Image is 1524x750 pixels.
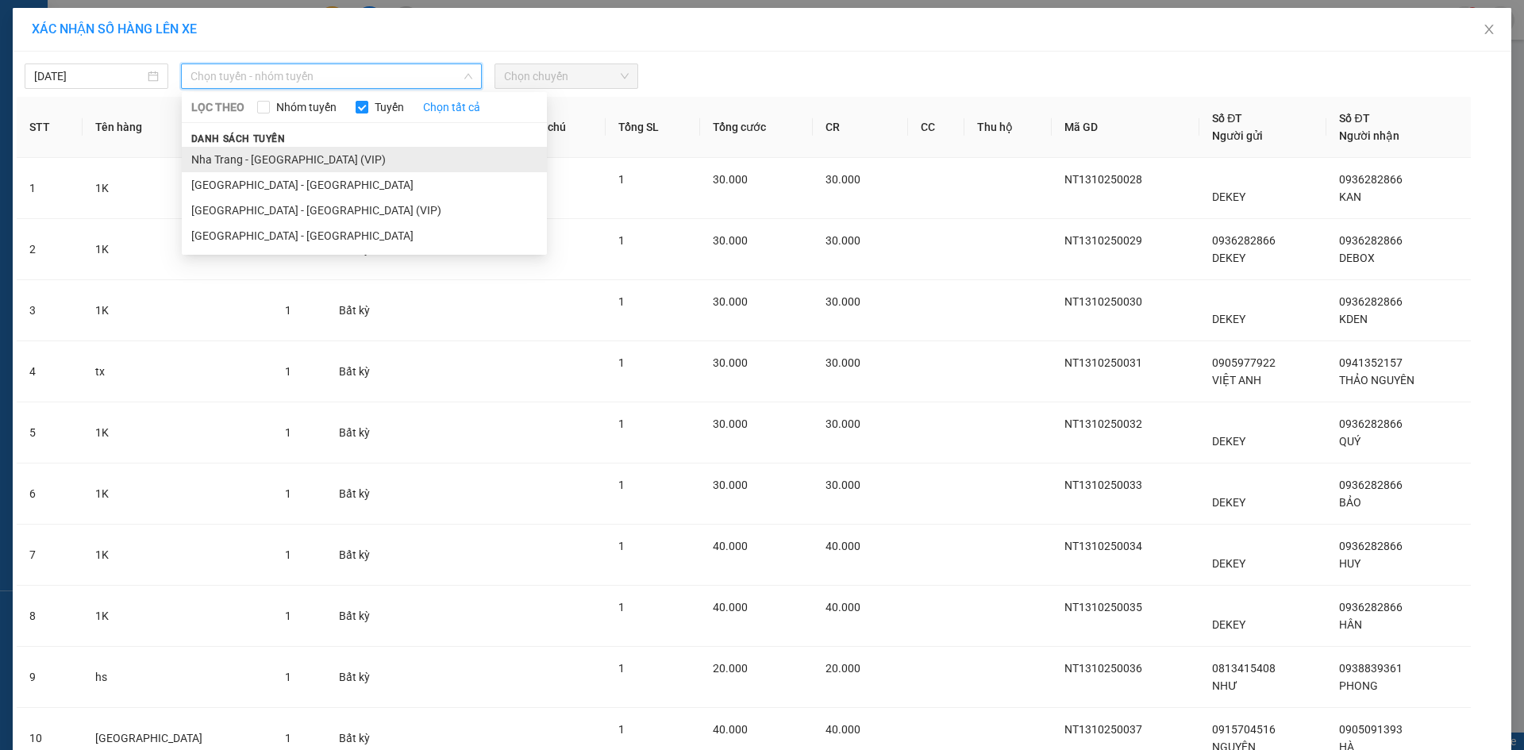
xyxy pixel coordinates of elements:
[713,417,748,430] span: 30.000
[618,356,625,369] span: 1
[17,463,83,525] td: 6
[1339,496,1361,509] span: BẢO
[1064,662,1142,675] span: NT1310250036
[1339,723,1403,736] span: 0905091393
[504,64,629,88] span: Chọn chuyến
[1339,252,1375,264] span: DEBOX
[713,662,748,675] span: 20.000
[825,662,860,675] span: 20.000
[182,172,547,198] li: [GEOGRAPHIC_DATA] - [GEOGRAPHIC_DATA]
[17,647,83,708] td: 9
[1212,112,1242,125] span: Số ĐT
[1052,97,1199,158] th: Mã GD
[1212,557,1245,570] span: DEKEY
[182,198,547,223] li: [GEOGRAPHIC_DATA] - [GEOGRAPHIC_DATA] (VIP)
[1483,23,1495,36] span: close
[1064,234,1142,247] span: NT1310250029
[1212,662,1276,675] span: 0813415408
[713,173,748,186] span: 30.000
[1212,234,1276,247] span: 0936282866
[908,97,965,158] th: CC
[1339,557,1360,570] span: HUY
[83,280,272,341] td: 1K
[285,671,291,683] span: 1
[1339,618,1362,631] span: HÂN
[17,97,83,158] th: STT
[1064,723,1142,736] span: NT1310250037
[1339,190,1361,203] span: KAN
[825,540,860,552] span: 40.000
[83,586,272,647] td: 1K
[618,601,625,613] span: 1
[1339,173,1403,186] span: 0936282866
[1212,190,1245,203] span: DEKEY
[17,158,83,219] td: 1
[825,723,860,736] span: 40.000
[1339,112,1369,125] span: Số ĐT
[1339,417,1403,430] span: 0936282866
[464,71,473,81] span: down
[17,280,83,341] td: 3
[1064,417,1142,430] span: NT1310250032
[182,147,547,172] li: Nha Trang - [GEOGRAPHIC_DATA] (VIP)
[825,234,860,247] span: 30.000
[368,98,410,116] span: Tuyến
[326,647,407,708] td: Bất kỳ
[17,525,83,586] td: 7
[17,219,83,280] td: 2
[83,341,272,402] td: tx
[83,647,272,708] td: hs
[182,223,547,248] li: [GEOGRAPHIC_DATA] - [GEOGRAPHIC_DATA]
[1064,356,1142,369] span: NT1310250031
[1064,295,1142,308] span: NT1310250030
[191,98,244,116] span: LỌC THEO
[129,23,179,125] b: BIÊN NHẬN GỬI HÀNG
[700,97,813,158] th: Tổng cước
[1212,618,1245,631] span: DEKEY
[326,341,407,402] td: Bất kỳ
[83,402,272,463] td: 1K
[825,417,860,430] span: 30.000
[1064,479,1142,491] span: NT1310250033
[1339,479,1403,491] span: 0936282866
[618,479,625,491] span: 1
[34,67,144,85] input: 13/10/2025
[326,463,407,525] td: Bất kỳ
[326,280,407,341] td: Bất kỳ
[1212,679,1237,692] span: NHƯ
[713,234,748,247] span: 30.000
[1212,496,1245,509] span: DEKEY
[825,356,860,369] span: 30.000
[1064,173,1142,186] span: NT1310250028
[1212,252,1245,264] span: DEKEY
[713,295,748,308] span: 30.000
[618,234,625,247] span: 1
[1339,601,1403,613] span: 0936282866
[1339,234,1403,247] span: 0936282866
[813,97,908,158] th: CR
[1339,374,1414,387] span: THẢO NGUYÊN
[83,463,272,525] td: 1K
[1339,662,1403,675] span: 0938839361
[713,723,748,736] span: 40.000
[1467,8,1511,52] button: Close
[713,540,748,552] span: 40.000
[825,173,860,186] span: 30.000
[713,601,748,613] span: 40.000
[825,601,860,613] span: 40.000
[1339,313,1368,325] span: KDEN
[1339,540,1403,552] span: 0936282866
[515,97,606,158] th: Ghi chú
[270,98,343,116] span: Nhóm tuyến
[618,295,625,308] span: 1
[1212,129,1263,142] span: Người gửi
[825,479,860,491] span: 30.000
[1212,374,1261,387] span: VIỆT ANH
[1339,129,1399,142] span: Người nhận
[181,75,266,95] li: (c) 2017
[182,132,295,146] span: Danh sách tuyến
[83,525,272,586] td: 1K
[285,732,291,744] span: 1
[1064,601,1142,613] span: NT1310250035
[285,426,291,439] span: 1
